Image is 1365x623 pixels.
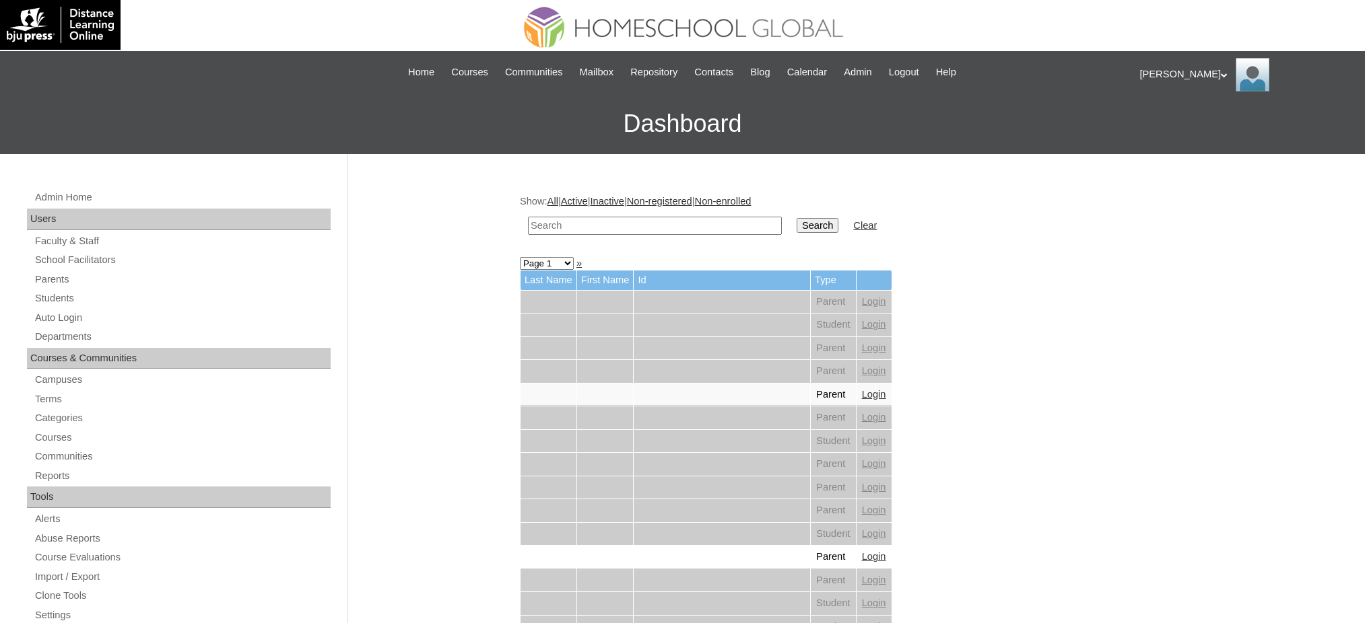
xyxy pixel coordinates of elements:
a: » [576,258,582,268]
span: Home [408,65,434,80]
a: Clone Tools [34,587,331,604]
td: Parent [811,360,856,383]
td: Id [634,270,810,290]
td: Parent [811,406,856,429]
a: Communities [34,448,331,465]
a: Communities [498,65,570,80]
td: Student [811,314,856,336]
h3: Dashboard [7,94,1358,154]
a: Categories [34,410,331,427]
a: Login [862,458,886,469]
input: Search [797,218,838,233]
td: Type [811,270,856,290]
td: Parent [811,546,856,569]
div: Show: | | | | [520,194,1187,242]
a: Courses [34,429,331,446]
a: Admin [837,65,879,80]
span: Contacts [694,65,733,80]
a: Inactive [590,196,624,207]
a: Auto Login [34,309,331,326]
a: Login [862,551,886,562]
a: Login [862,505,886,515]
td: Parent [811,291,856,314]
td: Parent [811,383,856,406]
a: Login [862,528,886,539]
a: School Facilitators [34,252,331,268]
a: Faculty & Staff [34,233,331,250]
span: Logout [889,65,919,80]
span: Repository [630,65,677,80]
a: Help [929,65,963,80]
a: Alerts [34,511,331,527]
a: Login [862,482,886,492]
a: Active [561,196,588,207]
td: Parent [811,453,856,476]
a: Courses [444,65,495,80]
a: Parents [34,271,331,288]
span: Mailbox [580,65,614,80]
a: Contacts [688,65,740,80]
div: Tools [27,486,331,508]
a: Clear [853,220,877,231]
a: Login [862,296,886,307]
div: Users [27,209,331,230]
a: Logout [882,65,926,80]
a: Mailbox [573,65,621,80]
img: Ariane Ebuen [1236,58,1269,91]
span: Help [936,65,956,80]
a: Repository [624,65,684,80]
span: Blog [750,65,770,80]
a: Calendar [780,65,834,80]
td: First Name [577,270,634,290]
td: Parent [811,337,856,360]
input: Search [528,217,782,235]
a: Import / Export [34,569,331,585]
a: Non-registered [627,196,692,207]
img: logo-white.png [7,7,114,43]
a: Login [862,575,886,585]
a: Login [862,597,886,608]
td: Last Name [521,270,576,290]
a: Terms [34,391,331,408]
a: Login [862,412,886,423]
a: Home [401,65,441,80]
span: Calendar [787,65,827,80]
a: Non-enrolled [695,196,752,207]
td: Parent [811,499,856,522]
a: Login [862,389,886,400]
a: All [547,196,558,207]
a: Login [862,435,886,446]
a: Abuse Reports [34,530,331,547]
a: Course Evaluations [34,549,331,566]
span: Admin [844,65,872,80]
a: Blog [743,65,776,80]
a: Reports [34,468,331,484]
td: Parent [811,476,856,499]
a: Login [862,342,886,353]
a: Login [862,365,886,376]
td: Student [811,430,856,453]
div: [PERSON_NAME] [1140,58,1352,91]
a: Admin Home [34,189,331,206]
a: Login [862,319,886,330]
td: Parent [811,569,856,592]
td: Student [811,523,856,546]
a: Campuses [34,371,331,388]
span: Communities [505,65,563,80]
a: Students [34,290,331,307]
div: Courses & Communities [27,348,331,369]
span: Courses [451,65,488,80]
a: Departments [34,328,331,345]
td: Student [811,592,856,615]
